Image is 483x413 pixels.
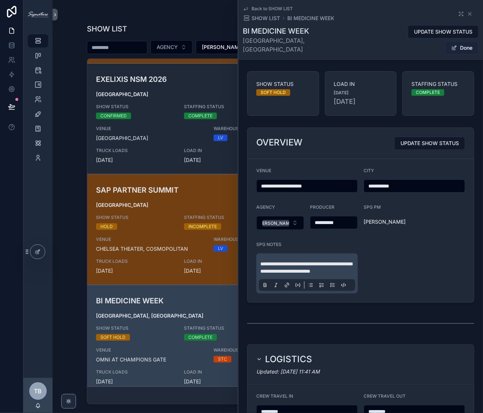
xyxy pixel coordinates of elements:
[364,168,374,173] span: CITY
[96,347,205,353] span: VENUE
[96,148,175,154] span: TRUCK LOADS
[87,285,448,395] a: BI MEDICINE WEEK[GEOGRAPHIC_DATA], [GEOGRAPHIC_DATA]SHOW STATUSSOFT HOLDSTAFFING STATUSCOMPLETEAG...
[400,140,459,147] span: UPDATE SHOW STATUS
[96,245,205,253] span: CHELSEA THEATER, COSMOPOLITAN
[150,40,193,54] button: Select Button
[445,41,479,54] button: Done
[214,347,322,353] span: WAREHOUSE OUT
[184,156,263,164] span: [DATE]
[184,258,263,264] span: LOAD IN
[96,312,203,319] strong: [GEOGRAPHIC_DATA], [GEOGRAPHIC_DATA]
[364,218,406,226] span: [PERSON_NAME]
[265,353,312,365] h2: LOGISTICS
[23,29,53,174] div: scrollable content
[256,168,271,173] span: VENUE
[202,43,244,51] span: [PERSON_NAME]
[243,36,366,54] span: [GEOGRAPHIC_DATA], [GEOGRAPHIC_DATA]
[96,369,175,375] span: TRUCK LOADS
[287,15,334,22] a: BI MEDICINE WEEK
[28,12,48,18] img: App logo
[256,204,275,210] span: AGENCY
[256,242,281,247] span: SPG NOTES
[196,40,259,54] button: Select Button
[214,236,322,242] span: WAREHOUSE OUT
[100,223,113,230] div: HOLD
[184,148,263,154] span: LOAD IN
[96,295,322,306] h3: BI MEDICINE WEEK
[96,134,205,142] span: [GEOGRAPHIC_DATA]
[261,89,286,96] div: SOFT HOLD
[310,204,334,210] span: PRODUCER
[258,220,294,227] div: [PERSON_NAME]
[184,267,263,274] span: [DATE]
[96,185,322,196] h3: SAP PARTNER SUMMIT
[218,245,223,252] div: LV
[96,325,175,331] span: SHOW STATUS
[334,90,349,96] strong: [DATE]
[252,15,280,22] span: SHOW LIST
[214,126,322,132] span: WAREHOUSE OUT
[334,96,388,107] span: [DATE]
[184,325,263,331] span: STAFFING STATUS
[408,25,479,38] button: UPDATE SHOW STATUS
[87,63,448,174] a: EXELIXIS NSM 2026[GEOGRAPHIC_DATA]SHOW STATUSCONFIRMEDSTAFFING STATUSCOMPLETEAGENCY[PERSON_NAME]S...
[256,80,310,88] span: SHOW STATUS
[96,258,175,264] span: TRUCK LOADS
[96,378,175,385] span: [DATE]
[218,356,227,363] div: STC
[188,223,217,230] div: INCOMPLETE
[188,113,212,119] div: COMPLETE
[96,356,205,363] span: OMNI AT CHAMPIONS GATE
[256,216,304,230] button: Select Button
[34,387,42,395] span: TB
[96,202,148,208] strong: [GEOGRAPHIC_DATA]
[334,80,388,88] span: LOAD IN
[96,236,205,242] span: VENUE
[96,126,205,132] span: VENUE
[416,89,440,96] div: COMPLETE
[96,91,148,97] strong: [GEOGRAPHIC_DATA]
[184,215,263,220] span: STAFFING STATUS
[218,134,223,141] div: LV
[100,334,126,341] div: SOFT HOLD
[184,104,263,110] span: STAFFING STATUS
[256,368,320,375] em: Updated: [DATE] 11:41 AM
[188,334,212,341] div: COMPLETE
[394,137,465,150] button: UPDATE SHOW STATUS
[256,137,302,148] h2: OVERVIEW
[364,393,406,399] span: CREW TRAVEL OUT
[184,378,263,385] span: [DATE]
[96,156,175,164] span: [DATE]
[364,204,381,210] span: SPG PM
[243,15,280,22] a: SHOW LIST
[96,267,175,274] span: [DATE]
[87,174,448,285] a: SAP PARTNER SUMMIT[GEOGRAPHIC_DATA]SHOW STATUSHOLDSTAFFING STATUSINCOMPLETEAGENCYCYLSKI CREATIVES...
[184,369,263,375] span: LOAD IN
[100,113,127,119] div: CONFIRMED
[157,43,178,51] span: AGENCY
[87,24,127,34] h1: SHOW LIST
[96,215,175,220] span: SHOW STATUS
[243,26,366,36] h1: BI MEDICINE WEEK
[252,6,293,12] span: Back to SHOW LIST
[256,393,293,399] span: CREW TRAVEL IN
[411,80,465,88] span: STAFFING STATUS
[414,28,472,35] span: UPDATE SHOW STATUS
[96,74,322,85] h3: EXELIXIS NSM 2026
[243,6,293,12] a: Back to SHOW LIST
[96,104,175,110] span: SHOW STATUS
